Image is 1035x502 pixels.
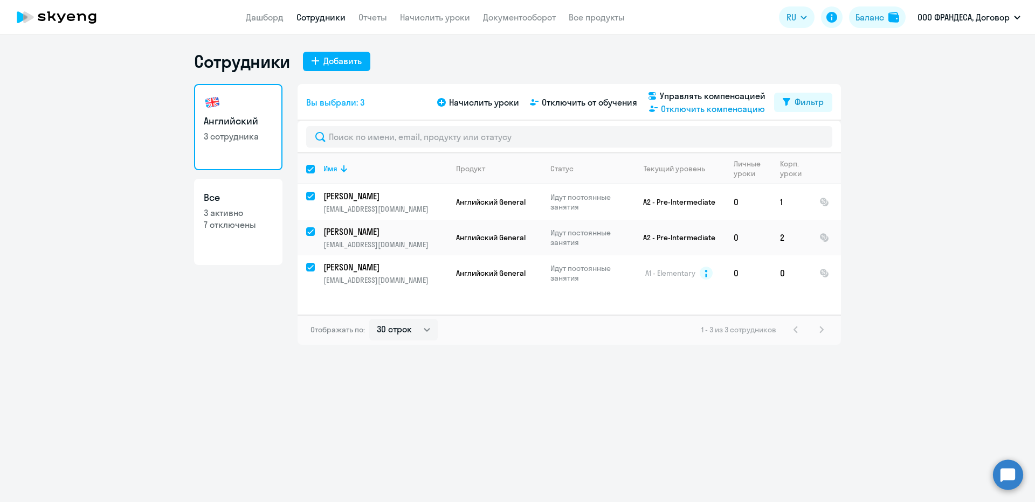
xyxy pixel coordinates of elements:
span: 1 - 3 из 3 сотрудников [701,325,776,334]
p: Идут постоянные занятия [550,263,624,283]
h1: Сотрудники [194,51,290,72]
span: Английский General [456,268,526,278]
td: 0 [725,220,771,255]
button: RU [779,6,815,28]
a: Документооборот [483,12,556,23]
a: Английский3 сотрудника [194,84,282,170]
img: english [204,94,221,111]
td: 2 [771,220,811,255]
div: Личные уроки [734,159,771,178]
span: Английский General [456,197,526,207]
p: [EMAIL_ADDRESS][DOMAIN_NAME] [323,240,447,249]
a: [PERSON_NAME] [323,190,447,202]
p: [EMAIL_ADDRESS][DOMAIN_NAME] [323,204,447,214]
h3: Английский [204,114,273,128]
div: Фильтр [795,95,824,108]
span: A1 - Elementary [645,268,695,278]
span: Английский General [456,233,526,242]
a: Сотрудники [296,12,346,23]
p: 3 активно [204,207,273,219]
div: Баланс [855,11,884,24]
span: Отображать по: [310,325,365,334]
p: Идут постоянные занятия [550,192,624,212]
div: Статус [550,164,624,173]
p: Идут постоянные занятия [550,228,624,247]
a: Отчеты [358,12,387,23]
p: [EMAIL_ADDRESS][DOMAIN_NAME] [323,275,447,285]
button: Добавить [303,52,370,71]
p: ООО ФРАНДЕСА, Договор [917,11,1010,24]
a: [PERSON_NAME] [323,261,447,273]
span: Управлять компенсацией [660,89,765,102]
td: A2 - Pre-Intermediate [625,184,725,220]
p: [PERSON_NAME] [323,261,445,273]
td: 0 [725,184,771,220]
span: RU [786,11,796,24]
h3: Все [204,191,273,205]
span: Отключить компенсацию [661,102,765,115]
div: Имя [323,164,337,173]
button: Балансbalance [849,6,906,28]
td: 1 [771,184,811,220]
div: Корп. уроки [780,159,810,178]
a: Все3 активно7 отключены [194,179,282,265]
p: 3 сотрудника [204,130,273,142]
p: [PERSON_NAME] [323,226,445,238]
div: Корп. уроки [780,159,803,178]
p: [PERSON_NAME] [323,190,445,202]
p: 7 отключены [204,219,273,231]
div: Статус [550,164,574,173]
td: 0 [725,255,771,291]
div: Продукт [456,164,485,173]
div: Личные уроки [734,159,764,178]
div: Имя [323,164,447,173]
a: [PERSON_NAME] [323,226,447,238]
a: Дашборд [246,12,284,23]
a: Все продукты [569,12,625,23]
button: ООО ФРАНДЕСА, Договор [912,4,1026,30]
div: Текущий уровень [644,164,705,173]
button: Фильтр [774,93,832,112]
span: Отключить от обучения [542,96,637,109]
div: Добавить [323,54,362,67]
span: Вы выбрали: 3 [306,96,364,109]
a: Начислить уроки [400,12,470,23]
div: Продукт [456,164,541,173]
td: 0 [771,255,811,291]
td: A2 - Pre-Intermediate [625,220,725,255]
div: Текущий уровень [633,164,724,173]
span: Начислить уроки [449,96,519,109]
input: Поиск по имени, email, продукту или статусу [306,126,832,148]
img: balance [888,12,899,23]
